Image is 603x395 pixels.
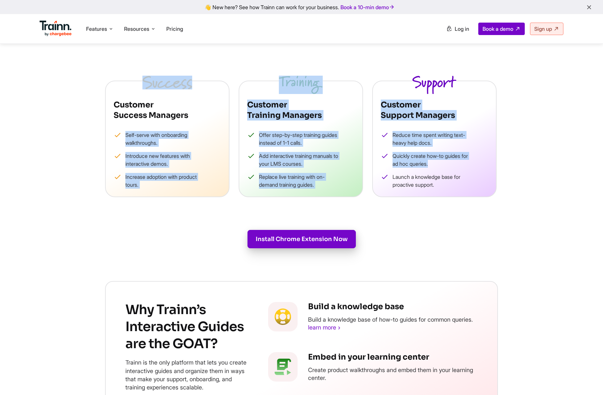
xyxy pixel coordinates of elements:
h3: Build a knowledge base [308,301,473,312]
a: learn more [308,324,342,331]
a: Book a 10-min demo [339,3,396,12]
li: Introduce new features with interactive demos. [114,152,205,168]
li: Self-serve with onboarding walkthroughs. [114,131,205,147]
a: Install Chrome Extension Now [247,230,356,248]
span: Sign up [534,26,552,32]
img: Support.4c1cdb8.svg [412,76,456,94]
li: Replace live training with on-demand training guides. [247,173,339,189]
li: Offer step-by-step training guides instead of 1-1 calls. [247,131,339,147]
li: Quickly create how-to guides for ad hoc queries. [381,152,472,168]
p: Trainn is the only platform that lets you create interactive guides and organize them in ways tha... [125,358,250,391]
a: Log in [442,23,473,35]
a: Sign up [530,23,563,35]
iframe: Chat Widget [570,364,603,395]
span: Book a demo [483,26,513,32]
h3: Customer Success Managers [114,100,221,121]
li: Increase adoption with product tours. [114,173,205,189]
a: Pricing [166,26,183,32]
h3: Customer Support Managers [381,100,488,121]
h3: Embed in your learning center [308,352,478,362]
li: Launch a knowledge base for proactive support. [381,173,472,189]
img: Training.63415ea.svg [279,76,323,94]
span: Log in [455,26,469,32]
img: script-text-play.2608c90.svg [268,352,298,382]
div: 👋 New here? See how Trainn can work for your business. [4,4,599,10]
h2: Why Trainn’s Interactive Guides are the GOAT? [125,301,250,352]
a: Book a demo [478,23,525,35]
img: Success.a6adcc1.svg [142,76,192,89]
li: Reduce time spent writing text-heavy help docs. [381,131,472,147]
img: Trainn Logo [40,21,72,36]
span: Features [86,25,107,32]
p: Create product walkthroughs and embed them in your learning center. [308,366,478,382]
p: Build a knowledge base of how-to guides for common queries. [308,316,473,324]
li: Add interactive training manuals to your LMS courses. [247,152,339,168]
img: lifebuoy.6cac2e1.svg [268,302,298,331]
h3: Customer Training Managers [247,100,355,121]
span: Resources [124,25,149,32]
